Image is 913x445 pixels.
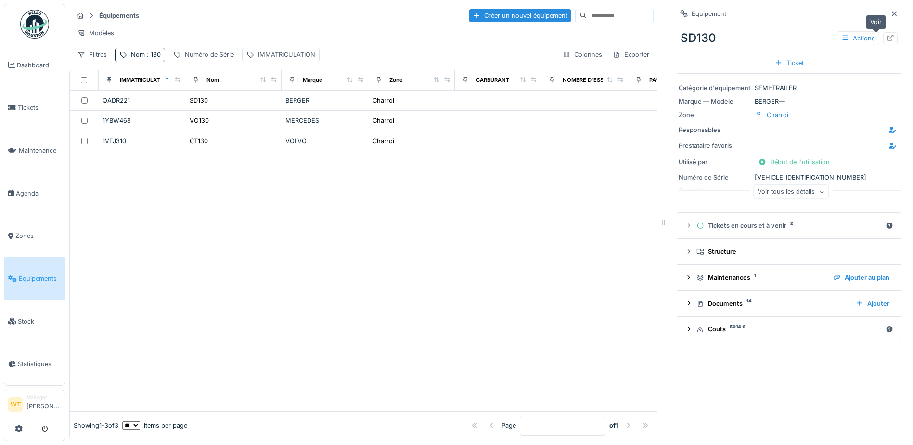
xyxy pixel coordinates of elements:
a: Zones [4,215,65,258]
a: Tickets [4,87,65,130]
div: CARBURANT [476,76,509,84]
span: Agenda [16,189,61,198]
div: items per page [122,421,187,430]
div: [VEHICLE_IDENTIFICATION_NUMBER] [679,173,900,182]
div: CT130 [190,136,208,145]
div: Exporter [608,48,654,62]
div: SD130 [677,26,901,51]
div: Charroi [373,136,394,145]
summary: Tickets en cours et à venir2 [681,217,897,235]
div: Modèles [73,26,118,40]
div: Documents [696,299,848,308]
summary: Structure [681,243,897,261]
span: Maintenance [19,146,61,155]
li: [PERSON_NAME] [26,394,61,415]
div: Nom [131,50,161,59]
div: NOMBRE D'ESSIEU [563,76,612,84]
div: Manager [26,394,61,401]
div: Créer un nouvel équipement [469,9,571,22]
div: Charroi [373,96,394,105]
strong: Équipements [95,11,143,20]
a: Équipements [4,257,65,300]
div: Marque [303,76,322,84]
div: Zone [679,110,751,119]
div: Ticket [771,56,808,69]
span: : 130 [145,51,161,58]
div: Catégorie d'équipement [679,83,751,92]
a: Maintenance [4,129,65,172]
div: Charroi [373,116,394,125]
a: Stock [4,300,65,343]
div: Responsables [679,125,751,134]
span: Stock [18,317,61,326]
div: Structure [696,247,889,256]
div: Équipement [692,9,726,18]
div: Ajouter au plan [829,271,893,284]
strong: of 1 [609,421,618,430]
a: Statistiques [4,343,65,386]
div: Voir [866,15,886,29]
div: SEMI-TRAILER [679,83,900,92]
div: Colonnes [558,48,606,62]
span: Zones [15,231,61,240]
a: Dashboard [4,44,65,87]
div: Prestataire favoris [679,141,751,150]
div: Marque — Modèle [679,97,751,106]
span: Tickets [18,103,61,112]
div: 1VFJ310 [103,136,181,145]
div: Charroi [767,110,788,119]
div: Coûts [696,325,882,334]
img: Badge_color-CXgf-gQk.svg [20,10,49,39]
div: Début de l'utilisation [755,156,834,169]
div: Voir tous les détails [753,185,829,199]
div: 1YBW468 [103,116,181,125]
div: IMMATRICULATION [120,76,170,84]
div: Zone [389,76,403,84]
div: BERGER [285,96,364,105]
div: Numéro de Série [679,173,751,182]
div: PAYS [649,76,663,84]
div: Numéro de Série [185,50,234,59]
div: Tickets en cours et à venir [696,221,882,230]
div: Ajouter [852,297,893,310]
div: MERCEDES [285,116,364,125]
summary: Maintenances1Ajouter au plan [681,269,897,287]
div: BERGER — [679,97,900,106]
a: WT Manager[PERSON_NAME] [8,394,61,417]
span: Statistiques [18,359,61,368]
div: VOLVO [285,136,364,145]
div: VO130 [190,116,209,125]
div: SD130 [190,96,208,105]
div: IMMATRICULATION [258,50,315,59]
div: Utilisé par [679,157,751,167]
a: Agenda [4,172,65,215]
div: Showing 1 - 3 of 3 [74,421,118,430]
div: Maintenances [696,273,825,282]
span: Dashboard [17,61,61,70]
div: Filtres [73,48,111,62]
div: QADR221 [103,96,181,105]
summary: Coûts5014 € [681,321,897,339]
div: Page [502,421,516,430]
summary: Documents14Ajouter [681,295,897,313]
span: Équipements [19,274,61,283]
li: WT [8,397,23,412]
div: Actions [837,31,879,45]
div: Nom [206,76,219,84]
